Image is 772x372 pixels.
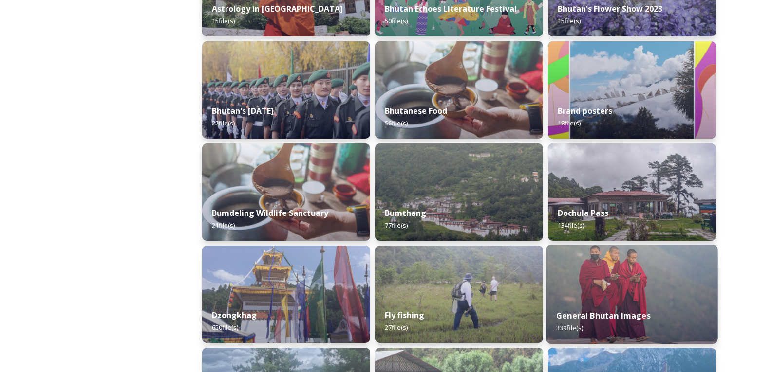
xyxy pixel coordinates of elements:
img: Bumthang%2520180723%2520by%2520Amp%2520Sripimanwat-20.jpg [375,143,543,241]
strong: Bhutan's [DATE] [212,106,274,116]
span: 15 file(s) [558,17,581,25]
span: 21 file(s) [212,221,235,230]
span: 22 file(s) [212,119,235,127]
span: 56 file(s) [385,119,408,127]
img: MarcusWestbergBhutanHiRes-23.jpg [546,245,718,344]
span: 339 file(s) [556,323,583,332]
span: 134 file(s) [558,221,584,230]
span: 27 file(s) [385,323,408,332]
span: 77 file(s) [385,221,408,230]
span: 650 file(s) [212,323,238,332]
strong: Dochula Pass [558,208,608,218]
strong: Bhutan Echoes Literature Festival [385,3,517,14]
strong: Bumdeling Wildlife Sanctuary [212,208,328,218]
strong: Bhutanese Food [385,106,447,116]
span: 15 file(s) [212,17,235,25]
strong: Astrology in [GEOGRAPHIC_DATA] [212,3,343,14]
img: Festival%2520Header.jpg [202,246,370,343]
img: Bhutan_Believe_800_1000_4.jpg [548,41,716,139]
strong: Fly fishing [385,310,424,320]
strong: Bumthang [385,208,426,218]
img: by%2520Ugyen%2520Wangchuk14.JPG [375,246,543,343]
strong: General Bhutan Images [556,310,651,321]
img: 2022-10-01%252011.41.43.jpg [548,143,716,241]
strong: Brand posters [558,106,612,116]
img: Bumdeling%2520090723%2520by%2520Amp%2520Sripimanwat-4%25202.jpg [202,143,370,241]
img: Bhutan%2520National%2520Day10.jpg [202,41,370,139]
span: 50 file(s) [385,17,408,25]
span: 18 file(s) [558,119,581,127]
strong: Bhutan's Flower Show 2023 [558,3,662,14]
img: Bumdeling%2520090723%2520by%2520Amp%2520Sripimanwat-4.jpg [375,41,543,139]
strong: Dzongkhag [212,310,257,320]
